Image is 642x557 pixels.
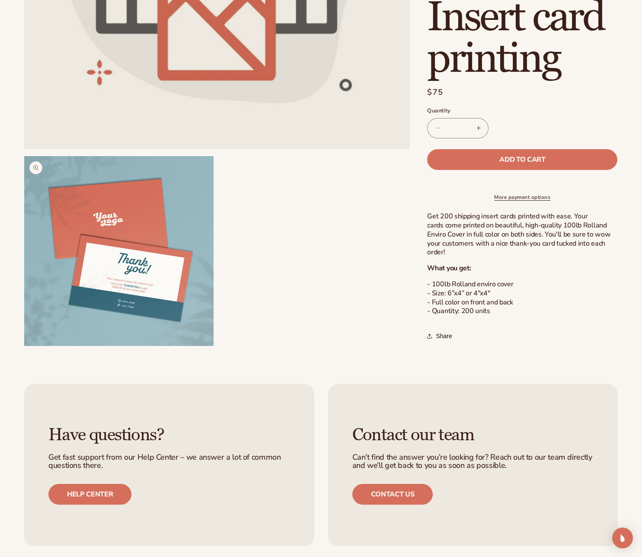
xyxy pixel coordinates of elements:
[427,264,471,273] strong: What you get:
[612,528,633,548] div: Open Intercom Messenger
[427,149,617,170] button: Add to cart
[427,212,618,257] p: Get 200 shipping insert cards printed with ease. Your cards come printed on beautiful, high-quali...
[48,426,290,445] h3: Have questions?
[352,484,433,505] a: Contact us
[352,453,594,471] p: Can’t find the answer you’re looking for? Reach out to our team directly and we’ll get back to yo...
[48,453,290,471] p: Get fast support from our Help Center – we answer a lot of common questions there.
[352,426,594,445] h3: Contact our team
[427,327,454,346] button: Share
[427,86,443,98] span: $75
[427,280,618,316] p: - 100lb Rolland enviro cover - Size: 6”x4” or 4"x4" - Full color on front and back - Quantity: 20...
[48,484,131,505] a: Help center
[427,107,617,115] label: Quantity
[499,156,545,163] span: Add to cart
[427,194,617,202] a: More payment options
